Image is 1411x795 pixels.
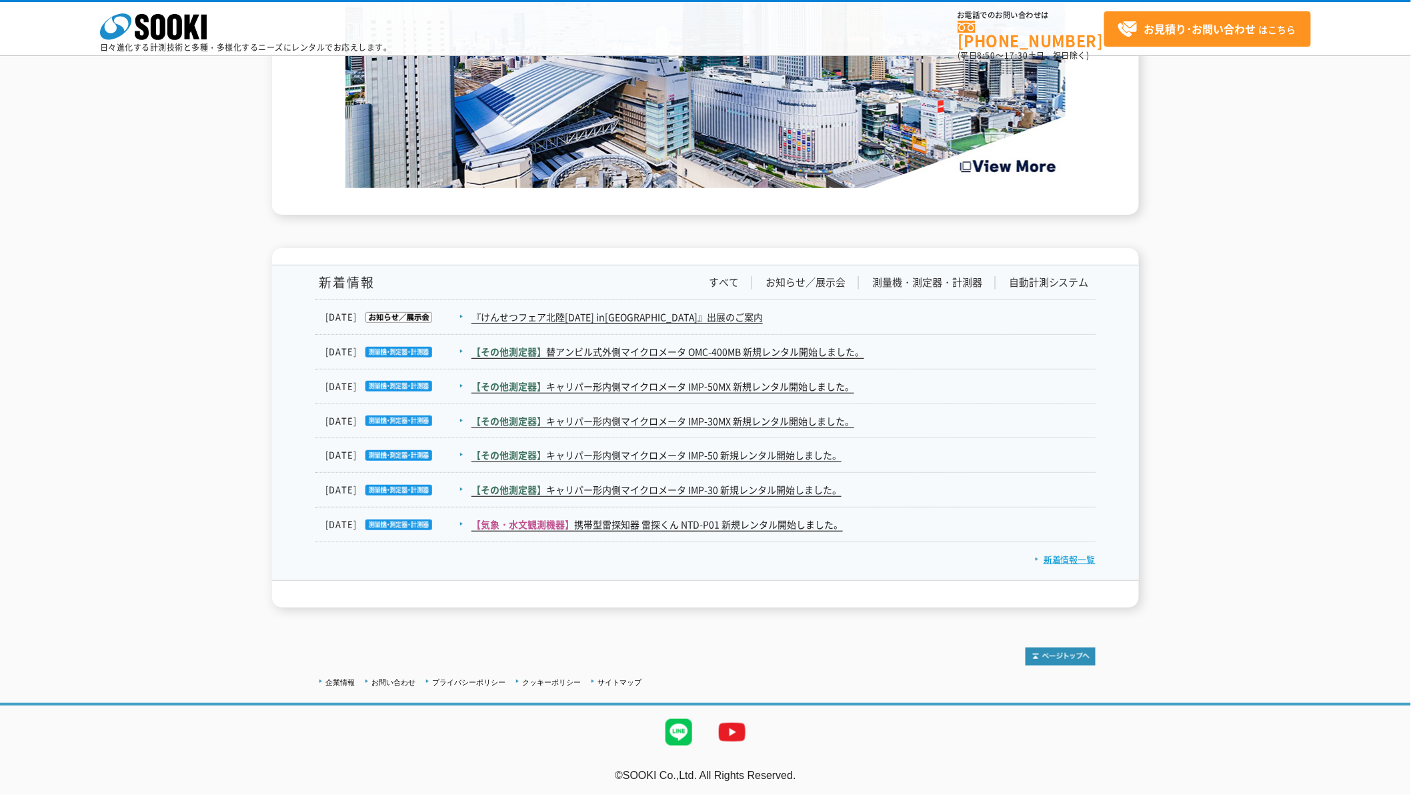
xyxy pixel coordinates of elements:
[1035,553,1096,566] a: 新着情報一覧
[597,678,641,686] a: サイトマップ
[471,483,842,497] a: 【その他測定器】キャリパー形内側マイクロメータ IMP-30 新規レンタル開始しました。
[471,518,574,531] span: 【気象・水文観測機器】
[1144,21,1256,37] strong: お見積り･お問い合わせ
[471,518,843,532] a: 【気象・水文観測機器】携帯型雷探知器 雷探くん NTD-P01 新規レンタル開始しました。
[357,381,432,391] img: 測量機・測定器・計測器
[652,706,705,759] img: LINE
[872,275,982,289] a: 測量機・測定器・計測器
[1104,11,1311,47] a: お見積り･お問い合わせはこちら
[357,450,432,461] img: 測量機・測定器・計測器
[371,678,415,686] a: お問い合わせ
[315,275,375,289] h1: 新着情報
[471,345,864,359] a: 【その他測定器】替アンビル式外側マイクロメータ OMC-400MB 新規レンタル開始しました。
[1118,19,1296,39] span: はこちら
[958,11,1104,19] span: お電話でのお問い合わせは
[1360,784,1411,795] a: テストMail
[958,49,1090,61] span: (平日 ～ 土日、祝日除く)
[357,347,432,357] img: 測量機・測定器・計測器
[471,483,546,496] span: 【その他測定器】
[471,345,546,358] span: 【その他測定器】
[357,485,432,496] img: 測量機・測定器・計測器
[325,678,355,686] a: 企業情報
[100,43,392,51] p: 日々進化する計測技術と多種・多様化するニーズにレンタルでお応えします。
[1004,49,1028,61] span: 17:30
[471,448,546,462] span: 【その他測定器】
[357,520,432,530] img: 測量機・測定器・計測器
[705,706,759,759] img: YouTube
[522,678,581,686] a: クッキーポリシー
[325,310,470,324] dt: [DATE]
[325,448,470,462] dt: [DATE]
[1009,275,1089,289] a: 自動計測システム
[766,275,846,289] a: お知らせ／展示会
[471,414,854,428] a: 【その他測定器】キャリパー形内側マイクロメータ IMP-30MX 新規レンタル開始しました。
[325,379,470,393] dt: [DATE]
[345,175,1066,187] a: Create the Future
[325,518,470,532] dt: [DATE]
[471,310,763,324] a: 『けんせつフェア北陸[DATE] in[GEOGRAPHIC_DATA]』出展のご案内
[1026,648,1096,666] img: トップページへ
[357,416,432,426] img: 測量機・測定器・計測器
[357,312,432,323] img: お知らせ／展示会
[325,345,470,359] dt: [DATE]
[958,21,1104,48] a: [PHONE_NUMBER]
[471,414,546,428] span: 【その他測定器】
[471,379,854,393] a: 【その他測定器】キャリパー形内側マイクロメータ IMP-50MX 新規レンタル開始しました。
[978,49,996,61] span: 8:50
[325,414,470,428] dt: [DATE]
[325,483,470,497] dt: [DATE]
[709,275,739,289] a: すべて
[471,379,546,393] span: 【その他測定器】
[471,448,842,462] a: 【その他測定器】キャリパー形内側マイクロメータ IMP-50 新規レンタル開始しました。
[432,678,505,686] a: プライバシーポリシー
